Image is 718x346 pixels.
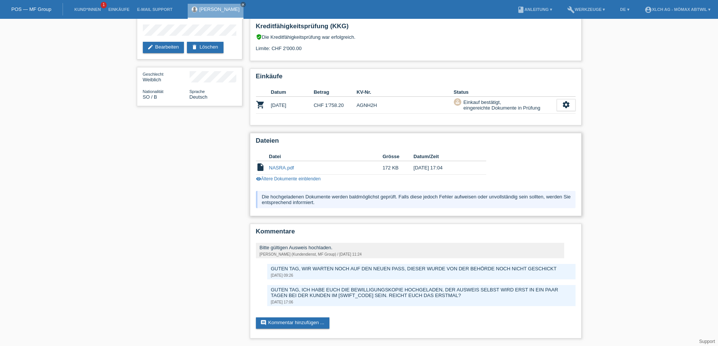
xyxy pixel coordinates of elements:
i: edit [147,44,153,50]
td: [DATE] 17:04 [413,161,475,175]
i: build [567,6,575,14]
i: approval [455,99,460,104]
i: comment [260,320,266,326]
div: Einkauf bestätigt, eingereichte Dokumente in Prüfung [461,98,540,112]
div: GUTEN TAG, WIR WARTEN NOCH AUF DEN NEUEN PASS, DIESER WURDE VON DER BEHÖRDE NOCH NICHT GESCHICKT [271,266,572,271]
a: editBearbeiten [143,42,184,53]
i: verified_user [256,34,262,40]
span: Nationalität [143,89,164,94]
a: [PERSON_NAME] [199,6,240,12]
h2: Dateien [256,137,576,148]
th: Grösse [383,152,413,161]
a: POS — MF Group [11,6,51,12]
span: Geschlecht [143,72,164,76]
i: delete [191,44,197,50]
th: Status [454,88,557,97]
a: Kund*innen [70,7,104,12]
i: account_circle [645,6,652,14]
td: CHF 1'758.20 [314,97,357,114]
i: POSP00028025 [256,100,265,109]
a: Support [699,339,715,344]
div: Die Kreditfähigkeitsprüfung war erfolgreich. Limite: CHF 2'000.00 [256,34,576,57]
span: Somalia / B / 15.11.2014 [143,94,157,100]
a: deleteLöschen [187,42,223,53]
a: close [240,2,246,7]
a: commentKommentar hinzufügen ... [256,317,330,329]
i: settings [562,101,570,109]
i: close [241,3,245,6]
div: [PERSON_NAME] (Kundendienst, MF Group) / [DATE] 11:24 [260,252,560,256]
th: KV-Nr. [357,88,454,97]
i: visibility [256,176,261,181]
a: bookAnleitung ▾ [513,7,556,12]
span: Deutsch [190,94,208,100]
a: DE ▾ [616,7,633,12]
div: GUTEN TAG, ICH HABE EUCH DIE BEWILLIGUNGSKOPIE HOCHGELADEN, DER AUSWEIS SELBST WIRD ERST IN EIN P... [271,287,572,298]
a: Einkäufe [104,7,133,12]
div: Weiblich [143,71,190,82]
h2: Kommentare [256,228,576,239]
a: account_circleXLCH AG - Mömax Abtwil ▾ [641,7,714,12]
i: insert_drive_file [256,163,265,172]
span: Sprache [190,89,205,94]
td: 172 KB [383,161,413,175]
td: AGNH2H [357,97,454,114]
th: Datum/Zeit [413,152,475,161]
th: Datei [269,152,383,161]
a: E-Mail Support [133,7,176,12]
a: visibilityÄltere Dokumente einblenden [256,176,321,181]
i: book [517,6,525,14]
div: [DATE] 09:26 [271,273,572,277]
span: 1 [101,2,107,8]
a: NASRA.pdf [269,165,294,171]
th: Datum [271,88,314,97]
a: buildWerkzeuge ▾ [563,7,609,12]
h2: Einkäufe [256,73,576,84]
div: Die hochgeladenen Dokumente werden baldmöglichst geprüft. Falls diese jedoch Fehler aufweisen ode... [256,191,576,208]
h2: Kreditfähigkeitsprüfung (KKG) [256,23,576,34]
div: [DATE] 17:06 [271,300,572,304]
div: Bitte gültigen Ausweis hochladen. [260,245,560,250]
th: Betrag [314,88,357,97]
td: [DATE] [271,97,314,114]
